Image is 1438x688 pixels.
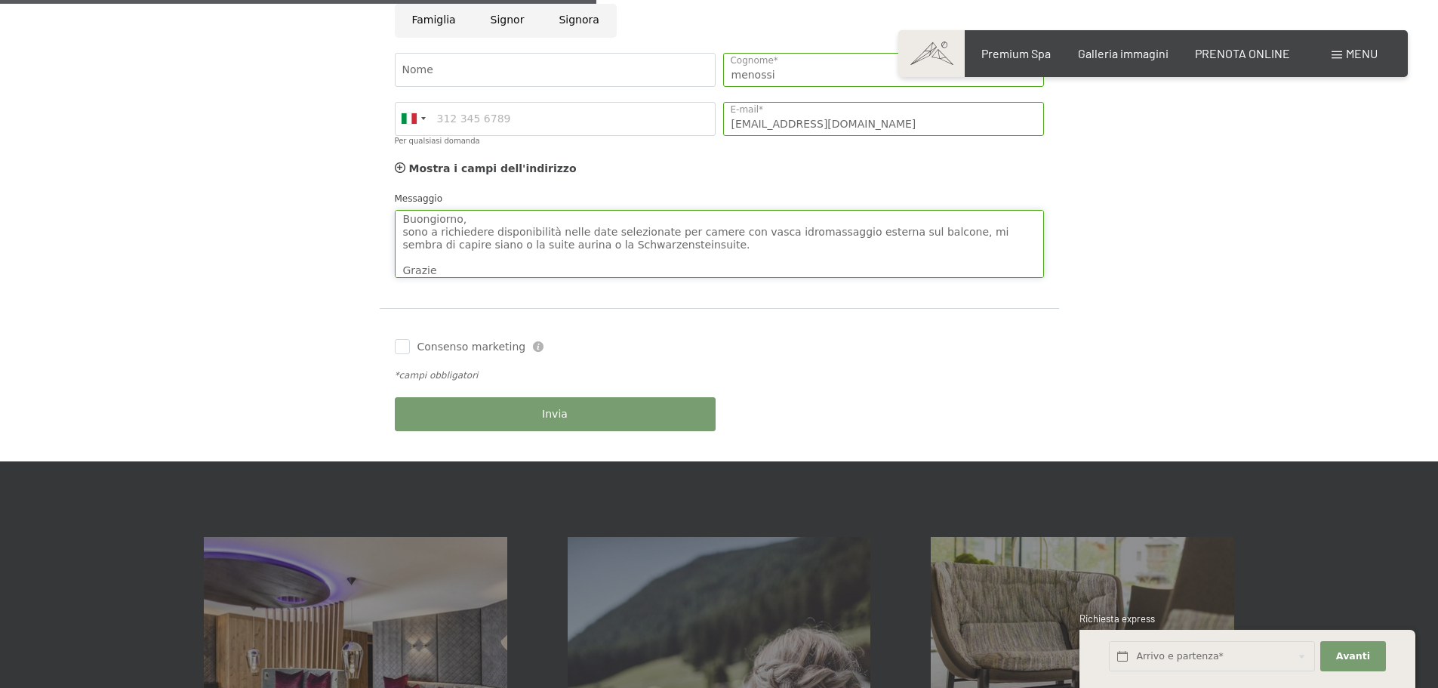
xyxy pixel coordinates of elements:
span: Avanti [1336,649,1370,663]
span: Menu [1346,46,1378,60]
div: *campi obbligatori [395,369,1044,382]
span: Invia [542,407,568,422]
input: 312 345 6789 [395,102,716,136]
div: Italy (Italia): +39 [396,103,430,135]
span: Richiesta express [1079,612,1155,625]
label: Per qualsiasi domanda [395,137,480,145]
a: Galleria immagini [1078,46,1169,60]
a: Premium Spa [981,46,1051,60]
span: Consenso marketing [417,340,526,355]
button: Invia [395,397,716,431]
button: Avanti [1320,641,1385,672]
span: Mostra i campi dell'indirizzo [409,162,577,174]
a: PRENOTA ONLINE [1195,46,1290,60]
